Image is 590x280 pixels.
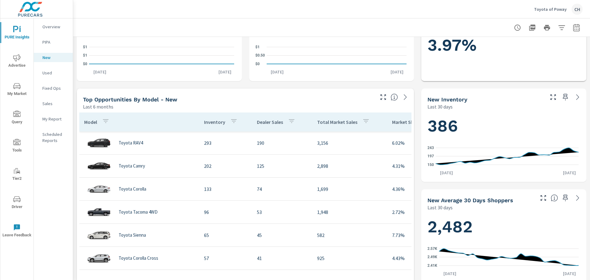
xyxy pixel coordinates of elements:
p: Fixed Ops [42,85,68,91]
p: 4.43% [392,254,446,262]
h1: 3.97% [427,35,580,56]
p: 133 [204,185,247,193]
p: 293 [204,139,247,147]
p: [DATE] [439,270,461,277]
img: glamour [87,226,111,244]
div: CH [572,4,583,15]
text: $0.50 [255,53,265,58]
p: 41 [257,254,307,262]
span: Advertise [2,54,32,69]
span: Leave Feedback [2,224,32,239]
p: Toyota RAV4 [119,140,143,146]
text: $0 [255,62,260,66]
p: 7.73% [392,231,446,239]
p: Toyota Tacoma 4WD [119,209,158,215]
p: 74 [257,185,307,193]
p: Sales [42,101,68,107]
button: Apply Filters [556,22,568,34]
text: 197 [427,154,434,158]
p: 65 [204,231,247,239]
span: Find the biggest opportunities within your model lineup by seeing how each model is selling in yo... [391,93,398,101]
p: 3,156 [317,139,382,147]
p: 45 [257,231,307,239]
p: 4.31% [392,162,446,170]
text: $1 [83,45,87,49]
p: 96 [204,208,247,216]
p: Market Share [392,119,421,125]
button: Make Fullscreen [378,92,388,102]
span: PURE Insights [2,26,32,41]
div: My Report [34,114,73,124]
a: See more details in report [400,92,410,102]
div: Used [34,68,73,77]
p: Last 30 days [427,103,453,110]
p: New [42,54,68,61]
p: 582 [317,231,382,239]
span: Tier2 [2,167,32,182]
a: See more details in report [573,193,583,203]
p: 202 [204,162,247,170]
text: 2.41K [427,263,437,268]
p: Used [42,70,68,76]
text: $1 [255,45,260,49]
button: Select Date Range [570,22,583,34]
h5: New Inventory [427,96,467,103]
div: nav menu [0,18,33,245]
div: Sales [34,99,73,108]
h1: 386 [427,116,580,136]
p: 4.36% [392,185,446,193]
text: $1 [83,53,87,58]
p: 925 [317,254,382,262]
p: [DATE] [559,170,580,176]
span: A rolling 30 day total of daily Shoppers on the dealership website, averaged over the selected da... [551,194,558,202]
div: Scheduled Reports [34,130,73,145]
p: 53 [257,208,307,216]
span: My Market [2,82,32,97]
p: Dealer Sales [257,119,283,125]
p: Model [84,119,97,125]
p: PIPA [42,39,68,45]
p: Toyota Corolla Cross [119,255,158,261]
p: 190 [257,139,307,147]
div: New [34,53,73,62]
p: Toyota Corolla [119,186,146,192]
h1: 2,482 [427,216,580,237]
div: PIPA [34,37,73,47]
h5: Top Opportunities by Model - New [83,96,177,103]
span: Tools [2,139,32,154]
img: glamour [87,203,111,221]
p: [DATE] [386,69,408,75]
span: Save this to your personalized report [560,193,570,203]
p: [DATE] [559,270,580,277]
p: Last 30 days [427,204,453,211]
p: Inventory [204,119,225,125]
text: 150 [427,163,434,167]
button: Print Report [541,22,553,34]
button: "Export Report to PDF" [526,22,538,34]
p: [DATE] [214,69,236,75]
span: Driver [2,195,32,211]
p: 125 [257,162,307,170]
img: glamour [87,157,111,175]
text: 2.49K [427,255,437,259]
text: 2.57K [427,246,437,251]
button: Make Fullscreen [548,92,558,102]
p: Total Market Sales [317,119,357,125]
img: glamour [87,180,111,198]
p: Last 6 months [83,103,113,110]
p: Overview [42,24,68,30]
p: 1,699 [317,185,382,193]
text: 243 [427,146,434,150]
a: See more details in report [573,92,583,102]
p: 1,948 [317,208,382,216]
p: 2,898 [317,162,382,170]
p: Scheduled Reports [42,131,68,144]
button: Make Fullscreen [538,193,548,203]
h5: New Average 30 Days Shoppers [427,197,513,203]
div: Overview [34,22,73,31]
p: [DATE] [266,69,288,75]
p: Toyota Sienna [119,232,146,238]
div: Fixed Ops [34,84,73,93]
span: Query [2,111,32,126]
p: Toyota of Poway [534,6,567,12]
